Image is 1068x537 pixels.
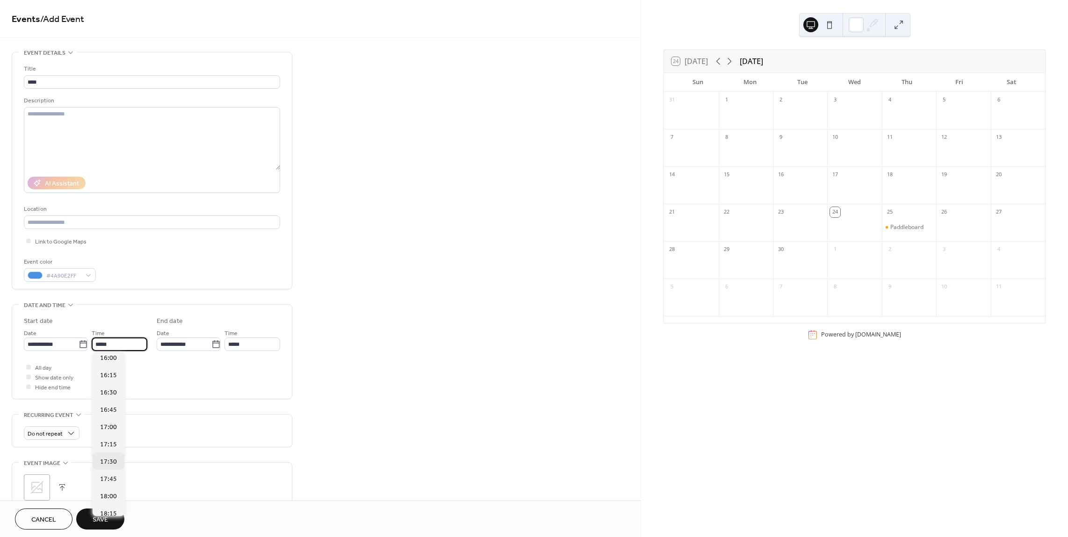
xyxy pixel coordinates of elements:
div: 27 [994,207,1004,217]
div: 24 [830,207,840,217]
span: 16:45 [100,405,117,415]
span: / Add Event [40,10,84,29]
div: 6 [722,282,732,292]
div: 31 [667,95,677,105]
button: Cancel [15,508,72,530]
span: 16:30 [100,387,117,397]
div: Paddleboard [890,223,924,231]
div: 29 [722,244,732,255]
span: 18:15 [100,508,117,518]
div: 8 [722,132,732,143]
div: 1 [722,95,732,105]
div: 4 [994,244,1004,255]
div: 17 [830,170,840,180]
button: Save [76,508,124,530]
span: Date [157,329,169,338]
div: 25 [885,207,895,217]
div: 18 [885,170,895,180]
span: 17:00 [100,422,117,432]
div: Location [24,204,278,214]
div: 15 [722,170,732,180]
div: 10 [939,282,949,292]
div: 4 [885,95,895,105]
span: Event image [24,458,60,468]
div: 8 [830,282,840,292]
div: 11 [885,132,895,143]
div: 14 [667,170,677,180]
span: Show date only [35,373,73,383]
div: ; [24,474,50,501]
div: 2 [776,95,786,105]
div: 11 [994,282,1004,292]
div: 30 [776,244,786,255]
div: 21 [667,207,677,217]
div: 9 [776,132,786,143]
span: Link to Google Maps [35,237,87,247]
div: Title [24,64,278,74]
div: 2 [885,244,895,255]
div: 22 [722,207,732,217]
span: Time [92,329,105,338]
div: Sat [985,73,1038,92]
div: Mon [724,73,776,92]
span: Recurring event [24,410,73,420]
span: Date and time [24,301,65,310]
div: Fri [933,73,985,92]
span: Do not repeat [28,429,63,439]
div: 6 [994,95,1004,105]
div: 16 [776,170,786,180]
div: Wed [829,73,881,92]
span: Event details [24,48,65,58]
span: 17:45 [100,474,117,484]
span: All day [35,363,51,373]
div: 20 [994,170,1004,180]
span: 17:30 [100,457,117,466]
span: Save [93,515,108,525]
div: 12 [939,132,949,143]
div: Description [24,96,278,106]
div: Tue [776,73,829,92]
div: Powered by [821,330,901,338]
div: 5 [667,282,677,292]
div: End date [157,316,183,326]
div: 7 [776,282,786,292]
div: [DATE] [740,56,763,67]
div: 7 [667,132,677,143]
span: Cancel [31,515,56,525]
div: Paddleboard [882,223,936,231]
div: Sun [671,73,724,92]
span: Hide end time [35,383,71,393]
div: 1 [830,244,840,255]
div: 13 [994,132,1004,143]
a: [DOMAIN_NAME] [855,330,901,338]
span: 17:15 [100,439,117,449]
div: 26 [939,207,949,217]
div: Event color [24,257,94,267]
div: 23 [776,207,786,217]
div: 9 [885,282,895,292]
div: Start date [24,316,53,326]
div: Thu [881,73,933,92]
div: 5 [939,95,949,105]
div: 10 [830,132,840,143]
a: Events [12,10,40,29]
div: 28 [667,244,677,255]
span: 16:00 [100,353,117,363]
div: 3 [939,244,949,255]
div: 3 [830,95,840,105]
span: Time [224,329,238,338]
div: 19 [939,170,949,180]
span: 16:15 [100,370,117,380]
span: 18:00 [100,491,117,501]
span: Date [24,329,36,338]
span: #4A90E2FF [46,271,81,281]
